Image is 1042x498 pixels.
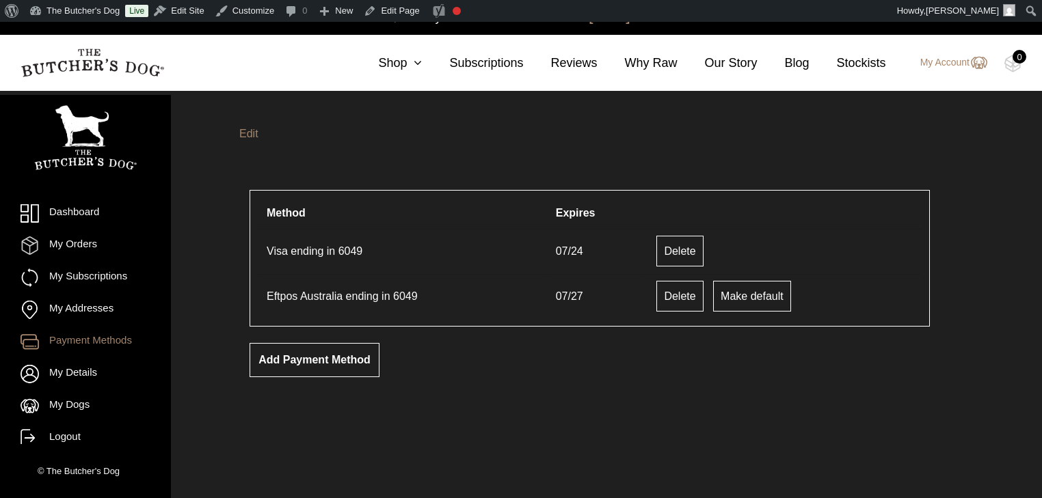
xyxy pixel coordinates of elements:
a: Live [125,5,148,17]
td: Visa ending in 6049 [258,229,546,273]
a: Payment Methods [21,333,150,351]
a: My Addresses [21,301,150,319]
a: Edit [239,128,258,139]
a: Blog [758,54,810,72]
img: TBD_Cart-Empty.png [1004,55,1021,72]
a: Stockists [810,54,886,72]
span: [PERSON_NAME] [926,5,999,16]
td: 07/24 [548,229,644,273]
a: Why Raw [598,54,678,72]
a: Delete [656,281,703,312]
a: Logout [21,429,150,447]
td: 07/27 [548,274,644,318]
span: Method [267,207,306,219]
a: close [1019,8,1028,25]
span: Expires [556,207,596,219]
a: My Dogs [21,397,150,415]
a: My Details [21,365,150,383]
div: Focus keyphrase not set [453,7,461,15]
div: 0 [1013,50,1026,64]
a: Delete [656,236,703,266]
img: TBD_Portrait_Logo_White.png [34,105,137,170]
td: Eftpos Australia ending in 6049 [258,274,546,318]
a: Add payment method [250,343,379,377]
a: Reviews [523,54,597,72]
a: My Account [907,55,987,71]
a: Our Story [678,54,758,72]
a: My Orders [21,236,150,255]
a: Dashboard [21,204,150,223]
a: Shop [351,54,422,72]
a: Subscriptions [422,54,523,72]
a: My Subscriptions [21,268,150,287]
a: Make default [713,281,791,312]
